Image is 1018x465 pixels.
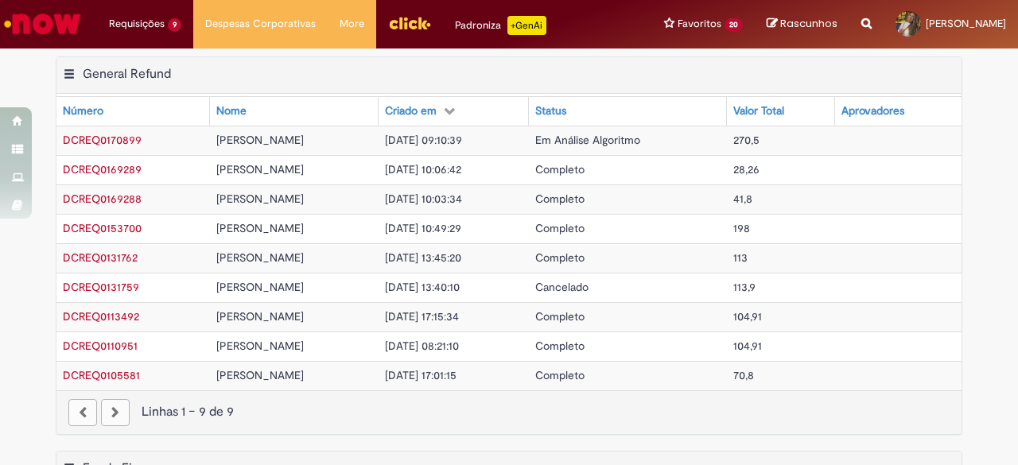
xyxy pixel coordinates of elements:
[385,309,459,324] span: [DATE] 17:15:34
[216,339,304,353] span: [PERSON_NAME]
[63,368,140,382] span: DCREQ0105581
[678,16,721,32] span: Favoritos
[63,309,139,324] span: DCREQ0113492
[63,368,140,382] a: Abrir Registro: DCREQ0105581
[385,103,437,119] div: Criado em
[63,339,138,353] span: DCREQ0110951
[385,133,462,147] span: [DATE] 09:10:39
[535,103,566,119] div: Status
[733,280,756,294] span: 113,9
[216,133,304,147] span: [PERSON_NAME]
[63,280,139,294] span: DCREQ0131759
[63,133,142,147] a: Abrir Registro: DCREQ0170899
[385,280,460,294] span: [DATE] 13:40:10
[63,250,138,265] span: DCREQ0131762
[535,339,585,353] span: Completo
[733,192,752,206] span: 41,8
[385,162,461,176] span: [DATE] 10:06:42
[535,250,585,265] span: Completo
[535,192,585,206] span: Completo
[725,18,743,32] span: 20
[63,280,139,294] a: Abrir Registro: DCREQ0131759
[841,103,904,119] div: Aprovadores
[535,162,585,176] span: Completo
[780,16,837,31] span: Rascunhos
[535,368,585,382] span: Completo
[68,403,950,421] div: Linhas 1 − 9 de 9
[216,309,304,324] span: [PERSON_NAME]
[535,133,640,147] span: Em Análise Algoritmo
[63,133,142,147] span: DCREQ0170899
[733,221,750,235] span: 198
[926,17,1006,30] span: [PERSON_NAME]
[63,309,139,324] a: Abrir Registro: DCREQ0113492
[63,250,138,265] a: Abrir Registro: DCREQ0131762
[63,192,142,206] span: DCREQ0169288
[63,162,142,176] a: Abrir Registro: DCREQ0169289
[767,17,837,32] a: Rascunhos
[63,192,142,206] a: Abrir Registro: DCREQ0169288
[109,16,165,32] span: Requisições
[733,250,748,265] span: 113
[535,280,589,294] span: Cancelado
[388,11,431,35] img: click_logo_yellow_360x200.png
[56,390,962,434] nav: paginação
[216,103,247,119] div: Nome
[216,280,304,294] span: [PERSON_NAME]
[63,162,142,176] span: DCREQ0169289
[216,192,304,206] span: [PERSON_NAME]
[385,339,459,353] span: [DATE] 08:21:10
[205,16,316,32] span: Despesas Corporativas
[733,339,762,353] span: 104,91
[385,368,457,382] span: [DATE] 17:01:15
[733,162,760,176] span: 28,26
[535,221,585,235] span: Completo
[168,18,181,32] span: 9
[216,368,304,382] span: [PERSON_NAME]
[216,221,304,235] span: [PERSON_NAME]
[733,103,784,119] div: Valor Total
[2,8,84,40] img: ServiceNow
[216,250,304,265] span: [PERSON_NAME]
[535,309,585,324] span: Completo
[507,16,546,35] p: +GenAi
[385,250,461,265] span: [DATE] 13:45:20
[63,221,142,235] span: DCREQ0153700
[733,133,760,147] span: 270,5
[733,309,762,324] span: 104,91
[63,221,142,235] a: Abrir Registro: DCREQ0153700
[340,16,364,32] span: More
[63,103,103,119] div: Número
[733,368,754,382] span: 70,8
[385,192,462,206] span: [DATE] 10:03:34
[63,339,138,353] a: Abrir Registro: DCREQ0110951
[83,66,171,82] h2: General Refund
[216,162,304,176] span: [PERSON_NAME]
[385,221,461,235] span: [DATE] 10:49:29
[455,16,546,35] div: Padroniza
[63,66,76,87] button: General Refund Menu de contexto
